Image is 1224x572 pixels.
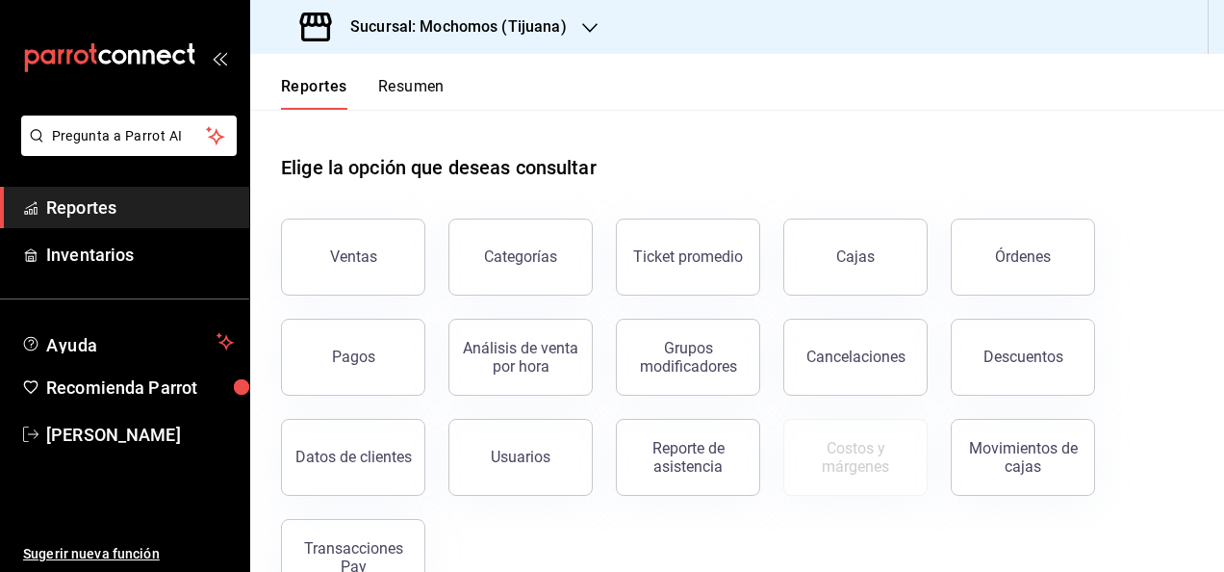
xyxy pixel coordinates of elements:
[46,242,234,268] span: Inventarios
[963,439,1083,476] div: Movimientos de cajas
[52,126,207,146] span: Pregunta a Parrot AI
[633,247,743,266] div: Ticket promedio
[628,439,748,476] div: Reporte de asistencia
[335,15,567,39] h3: Sucursal: Mochomos (Tijuana)
[281,319,425,396] button: Pagos
[836,247,875,266] div: Cajas
[448,319,593,396] button: Análisis de venta por hora
[46,195,234,221] span: Reportes
[13,140,237,160] a: Pregunta a Parrot AI
[806,348,905,366] div: Cancelaciones
[281,219,425,296] button: Ventas
[332,348,375,366] div: Pagos
[21,116,237,156] button: Pregunta a Parrot AI
[983,348,1063,366] div: Descuentos
[281,77,445,110] div: navigation tabs
[951,219,1095,296] button: Órdenes
[484,247,557,266] div: Categorías
[46,330,209,353] span: Ayuda
[281,153,597,182] h1: Elige la opción que deseas consultar
[46,422,234,448] span: [PERSON_NAME]
[281,77,347,110] button: Reportes
[23,544,234,564] span: Sugerir nueva función
[295,448,412,466] div: Datos de clientes
[448,419,593,496] button: Usuarios
[783,419,928,496] button: Contrata inventarios para ver este reporte
[616,219,760,296] button: Ticket promedio
[783,319,928,396] button: Cancelaciones
[616,319,760,396] button: Grupos modificadores
[281,419,425,496] button: Datos de clientes
[783,219,928,296] button: Cajas
[951,319,1095,396] button: Descuentos
[461,339,580,376] div: Análisis de venta por hora
[491,448,550,466] div: Usuarios
[628,339,748,376] div: Grupos modificadores
[796,439,915,476] div: Costos y márgenes
[448,219,593,296] button: Categorías
[951,419,1095,496] button: Movimientos de cajas
[995,247,1051,266] div: Órdenes
[616,419,760,496] button: Reporte de asistencia
[330,247,377,266] div: Ventas
[378,77,445,110] button: Resumen
[212,50,227,65] button: open_drawer_menu
[46,375,234,401] span: Recomienda Parrot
